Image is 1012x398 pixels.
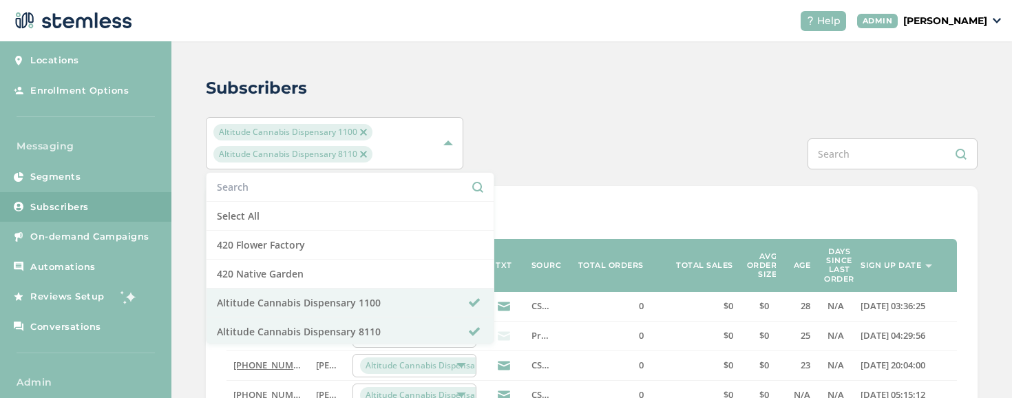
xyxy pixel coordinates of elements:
[801,329,810,342] span: 25
[30,260,96,274] span: Automations
[861,300,950,312] label: 2025-01-29 03:36:25
[360,357,509,374] span: Altitude Cannabis Dispensary 1100
[639,359,644,371] span: 0
[657,359,733,371] label: $0
[207,260,494,289] li: 420 Native Garden
[861,330,950,342] label: 2025-01-29 04:29:56
[30,170,81,184] span: Segments
[207,289,494,317] li: Altitude Cannabis Dispensary 1100
[801,300,810,312] span: 28
[857,14,898,28] div: ADMIN
[824,247,854,284] label: Days since last order
[824,330,847,342] label: N/A
[531,330,554,342] label: Promo Enrollment Page
[496,261,512,270] label: TXT
[747,300,770,312] label: $0
[657,330,733,342] label: $0
[943,332,1012,398] iframe: Chat Widget
[30,290,105,304] span: Reviews Setup
[724,329,733,342] span: $0
[115,283,143,311] img: glitter-stars-b7820f95.gif
[801,359,810,371] span: 23
[794,261,811,270] label: Age
[578,261,644,270] label: Total orders
[207,317,494,346] li: Altitude Cannabis Dispensary 8110
[30,230,149,244] span: On-demand Campaigns
[759,300,769,312] span: $0
[724,300,733,312] span: $0
[861,359,925,371] span: [DATE] 20:04:00
[861,261,921,270] label: Sign up date
[759,359,769,371] span: $0
[360,129,367,136] img: icon-close-accent-8a337256.svg
[568,300,644,312] label: 0
[233,359,313,371] a: [PHONE_NUMBER]
[531,329,633,342] span: Promo Enrollment Page
[531,261,567,270] label: Source
[568,359,644,371] label: 0
[213,146,372,163] span: Altitude Cannabis Dispensary 8110
[207,231,494,260] li: 420 Flower Factory
[531,359,554,371] label: CSV Import List
[30,320,101,334] span: Conversations
[217,180,483,194] input: Search
[903,14,987,28] p: [PERSON_NAME]
[213,124,372,140] span: Altitude Cannabis Dispensary 1100
[531,300,554,312] label: CSV Import List
[993,18,1001,23] img: icon_down-arrow-small-66adaf34.svg
[747,359,770,371] label: $0
[568,330,644,342] label: 0
[316,359,339,371] label: Brynne Fernandez
[724,359,733,371] span: $0
[639,300,644,312] span: 0
[783,330,810,342] label: 25
[861,300,925,312] span: [DATE] 03:36:25
[657,300,733,312] label: $0
[207,202,494,231] li: Select All
[639,329,644,342] span: 0
[30,200,89,214] span: Subscribers
[817,14,841,28] span: Help
[233,359,302,371] label: (505) 639-6892
[827,359,844,371] span: N/A
[783,359,810,371] label: 23
[827,329,844,342] span: N/A
[30,84,129,98] span: Enrollment Options
[531,300,596,312] span: CSV Import List
[861,359,950,371] label: 2025-03-01 20:04:00
[925,264,932,268] img: icon-sort-1e1d7615.svg
[360,151,367,158] img: icon-close-accent-8a337256.svg
[783,300,810,312] label: 28
[747,252,777,280] label: Avg order size
[861,329,925,342] span: [DATE] 04:29:56
[808,138,978,169] input: Search
[747,330,770,342] label: $0
[531,359,596,371] span: CSV Import List
[759,329,769,342] span: $0
[827,300,844,312] span: N/A
[206,76,307,101] h2: Subscribers
[11,7,132,34] img: logo-dark-0685b13c.svg
[824,359,847,371] label: N/A
[806,17,814,25] img: icon-help-white-03924b79.svg
[30,54,79,67] span: Locations
[676,261,733,270] label: Total sales
[824,300,847,312] label: N/A
[316,359,386,371] span: [PERSON_NAME]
